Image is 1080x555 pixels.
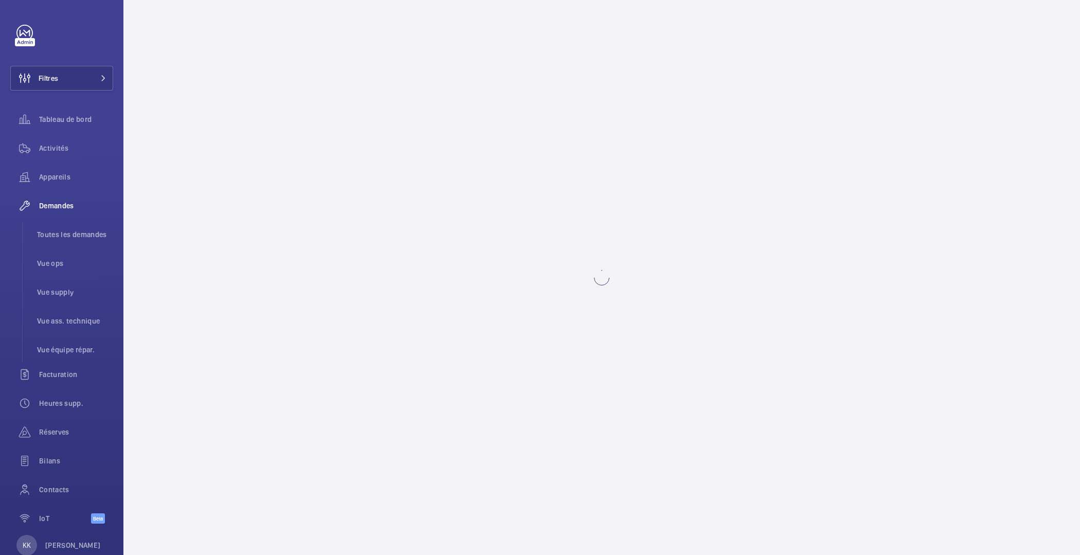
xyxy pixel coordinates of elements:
p: KK [23,540,31,550]
span: Beta [91,513,105,524]
button: Filtres [10,66,113,91]
span: Appareils [39,172,113,182]
span: Tableau de bord [39,114,113,124]
p: [PERSON_NAME] [45,540,101,550]
span: Bilans [39,456,113,466]
span: Vue ops [37,258,113,268]
span: Vue ass. technique [37,316,113,326]
span: Vue équipe répar. [37,345,113,355]
span: Réserves [39,427,113,437]
span: Toutes les demandes [37,229,113,240]
span: Facturation [39,369,113,380]
span: Activités [39,143,113,153]
span: IoT [39,513,91,524]
span: Filtres [39,73,58,83]
span: Heures supp. [39,398,113,408]
span: Contacts [39,485,113,495]
span: Demandes [39,201,113,211]
span: Vue supply [37,287,113,297]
